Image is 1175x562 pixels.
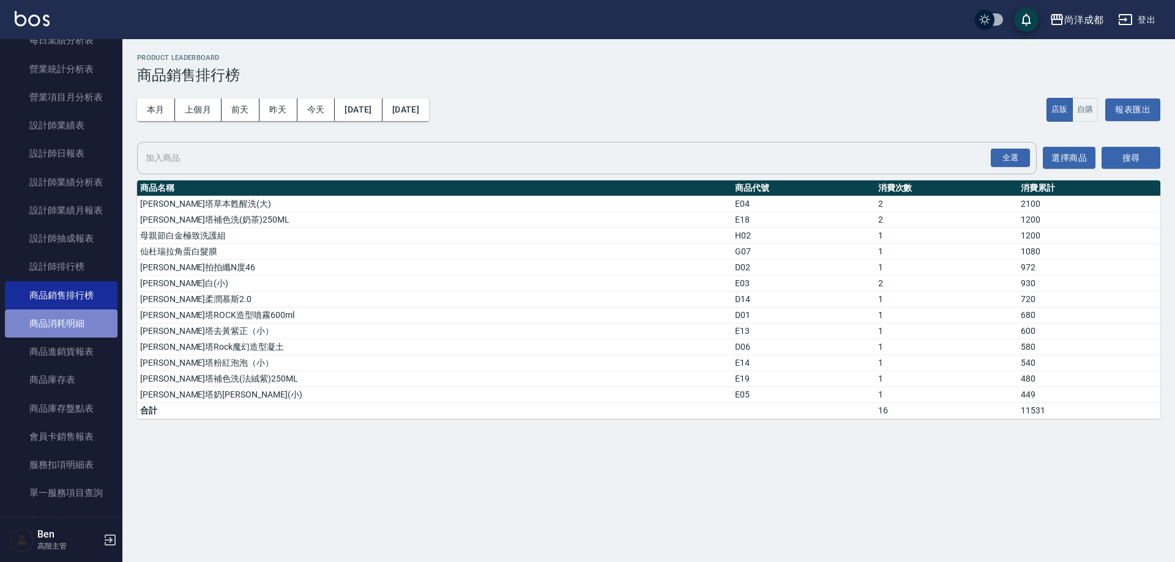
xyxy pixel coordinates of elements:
[5,338,117,366] a: 商品進銷貨報表
[875,371,1018,386] td: 1
[5,196,117,224] a: 設計師業績月報表
[1018,243,1160,259] td: 1080
[5,479,117,507] a: 單一服務項目查詢
[5,309,117,338] a: 商品消耗明細
[732,323,875,339] td: E13
[875,259,1018,275] td: 1
[732,339,875,355] td: D06
[137,54,1160,62] h2: Product LeaderBoard
[875,243,1018,259] td: 1
[1072,98,1099,122] button: 自購
[875,355,1018,371] td: 1
[1018,275,1160,291] td: 930
[875,227,1018,243] td: 1
[137,67,1160,84] h3: 商品銷售排行榜
[137,291,732,307] td: [PERSON_NAME]柔潤慕斯2.0
[382,98,429,121] button: [DATE]
[143,147,1013,169] input: 商品名稱
[37,541,100,552] p: 高階主管
[5,168,117,196] a: 設計師業績分析表
[5,508,117,536] a: 店販抽成明細
[1018,180,1160,196] th: 消費累計
[5,253,117,281] a: 設計師排行榜
[5,423,117,451] a: 會員卡銷售報表
[137,180,732,196] th: 商品名稱
[5,139,117,168] a: 設計師日報表
[1018,196,1160,212] td: 2100
[732,291,875,307] td: D14
[1018,339,1160,355] td: 580
[10,528,34,552] img: Person
[875,323,1018,339] td: 1
[732,227,875,243] td: H02
[1018,212,1160,227] td: 1200
[732,243,875,259] td: G07
[5,366,117,394] a: 商品庫存表
[1018,259,1160,275] td: 972
[137,227,732,243] td: 母親節白金極致洗護組
[137,386,732,402] td: [PERSON_NAME]塔奶[PERSON_NAME](小)
[15,11,50,26] img: Logo
[222,98,259,121] button: 前天
[1014,7,1039,32] button: save
[1043,147,1095,169] button: 選擇商品
[137,307,732,323] td: [PERSON_NAME]塔ROCK造型噴霧600ml
[297,98,335,121] button: 今天
[1018,227,1160,243] td: 1200
[137,275,732,291] td: [PERSON_NAME]白(小)
[1018,386,1160,402] td: 449
[875,275,1018,291] td: 2
[137,339,732,355] td: [PERSON_NAME]塔Rock魔幻造型凝土
[875,212,1018,227] td: 2
[875,339,1018,355] td: 1
[5,111,117,139] a: 設計師業績表
[335,98,382,121] button: [DATE]
[1018,402,1160,418] td: 11531
[732,259,875,275] td: D02
[1018,371,1160,386] td: 480
[1018,307,1160,323] td: 680
[5,55,117,83] a: 營業統計分析表
[875,307,1018,323] td: 1
[875,291,1018,307] td: 1
[5,281,117,309] a: 商品銷售排行榜
[732,275,875,291] td: E03
[875,196,1018,212] td: 2
[137,196,732,212] td: [PERSON_NAME]塔草本甦醒洗(大)
[137,180,1160,419] table: a dense table
[1105,98,1160,121] button: 報表匯出
[875,402,1018,418] td: 16
[37,528,100,541] h5: Ben
[732,212,875,227] td: E18
[732,355,875,371] td: E14
[1113,9,1160,31] button: 登出
[137,402,732,418] td: 合計
[5,451,117,479] a: 服務扣項明細表
[732,180,875,196] th: 商品代號
[1018,323,1160,339] td: 600
[732,386,875,402] td: E05
[1064,12,1103,28] div: 尚洋成都
[875,180,1018,196] th: 消費次數
[137,323,732,339] td: [PERSON_NAME]塔去黃紫正（小）
[137,212,732,227] td: [PERSON_NAME]塔補色洗(奶茶)250ML
[5,26,117,54] a: 每日業績分析表
[1018,291,1160,307] td: 720
[875,386,1018,402] td: 1
[1045,7,1108,32] button: 尚洋成都
[259,98,297,121] button: 昨天
[175,98,222,121] button: 上個月
[5,224,117,253] a: 設計師抽成報表
[5,83,117,111] a: 營業項目月分析表
[732,307,875,323] td: D01
[1018,355,1160,371] td: 540
[732,196,875,212] td: E04
[137,371,732,386] td: [PERSON_NAME]塔補色洗(法絨紫)250ML
[137,259,732,275] td: [PERSON_NAME]拍拍纖N度46
[5,394,117,423] a: 商品庫存盤點表
[732,371,875,386] td: E19
[137,243,732,259] td: 仙杜瑞拉角蛋白髮膜
[1102,147,1160,169] button: 搜尋
[1105,92,1160,127] a: 報表匯出
[1046,98,1073,122] button: 店販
